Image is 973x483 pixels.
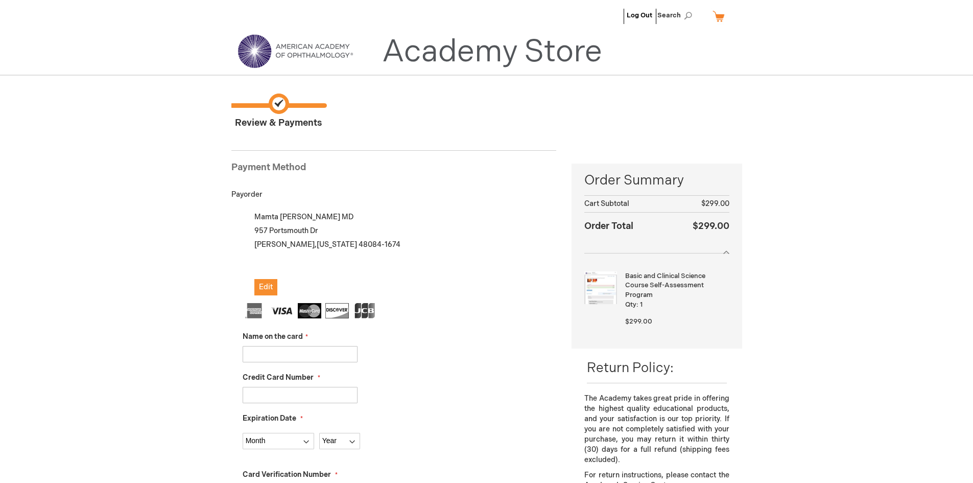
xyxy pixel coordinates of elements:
[584,218,633,233] strong: Order Total
[640,301,643,309] span: 1
[231,161,557,179] div: Payment Method
[317,240,357,249] span: [US_STATE]
[243,387,358,403] input: Credit Card Number
[625,271,726,300] strong: Basic and Clinical Science Course Self-Assessment Program
[254,279,277,295] button: Edit
[625,317,652,326] span: $299.00
[584,196,671,213] th: Cart Subtotal
[243,414,296,423] span: Expiration Date
[584,394,729,465] p: The Academy takes great pride in offering the highest quality educational products, and your sati...
[693,221,729,232] span: $299.00
[231,94,326,130] span: Review & Payments
[587,360,674,376] span: Return Policy:
[298,303,321,318] img: MasterCard
[243,303,266,318] img: American Express
[701,199,729,208] span: $299.00
[259,283,273,291] span: Edit
[325,303,349,318] img: Discover
[382,34,602,71] a: Academy Store
[584,271,617,304] img: Basic and Clinical Science Course Self-Assessment Program
[584,171,729,195] span: Order Summary
[231,190,263,199] span: Payorder
[625,301,636,309] span: Qty
[627,11,652,19] a: Log Out
[270,303,294,318] img: Visa
[657,5,696,26] span: Search
[243,210,557,295] div: Mamta [PERSON_NAME] MD 957 Portsmouth Dr [PERSON_NAME] , 48084-1674
[243,470,331,479] span: Card Verification Number
[353,303,376,318] img: JCB
[243,373,314,382] span: Credit Card Number
[243,332,303,341] span: Name on the card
